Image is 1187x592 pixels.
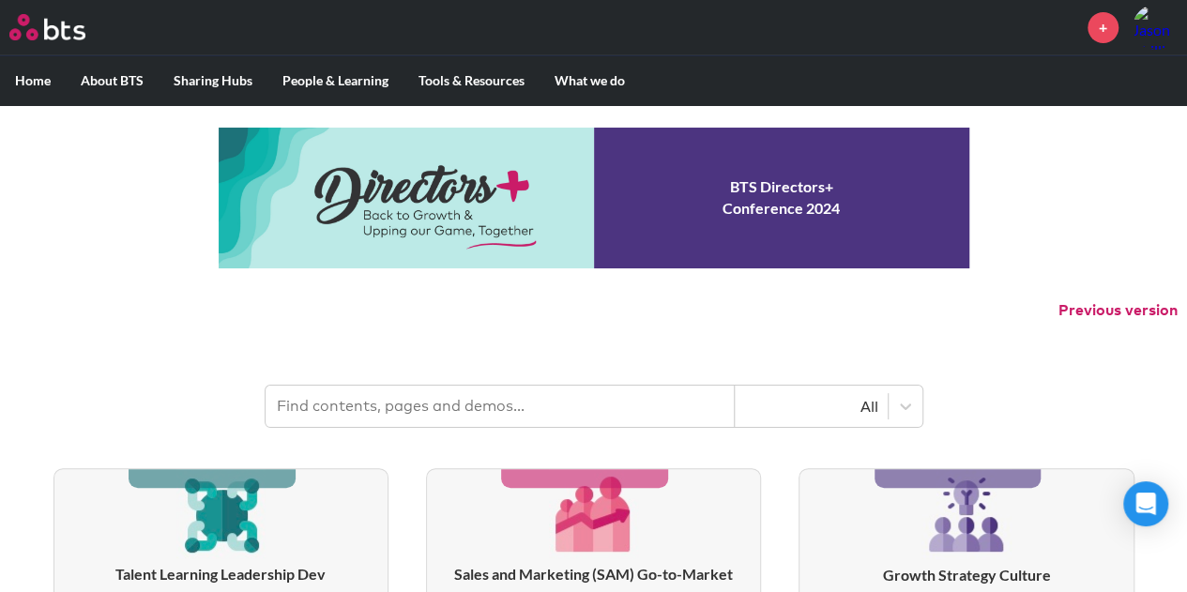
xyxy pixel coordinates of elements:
[267,56,403,105] label: People & Learning
[1058,300,1178,321] button: Previous version
[403,56,540,105] label: Tools & Resources
[1133,5,1178,50] a: Profile
[799,565,1133,585] h3: Growth Strategy Culture
[66,56,159,105] label: About BTS
[540,56,640,105] label: What we do
[1123,481,1168,526] div: Open Intercom Messenger
[54,564,388,584] h3: Talent Learning Leadership Dev
[549,469,638,558] img: [object Object]
[744,396,878,417] div: All
[219,128,969,268] a: Conference 2024
[176,469,266,558] img: [object Object]
[159,56,267,105] label: Sharing Hubs
[266,386,735,427] input: Find contents, pages and demos...
[9,14,85,40] img: BTS Logo
[1088,12,1119,43] a: +
[1133,5,1178,50] img: Jason Phillips
[9,14,120,40] a: Go home
[921,469,1012,559] img: [object Object]
[427,564,760,584] h3: Sales and Marketing (SAM) Go-to-Market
